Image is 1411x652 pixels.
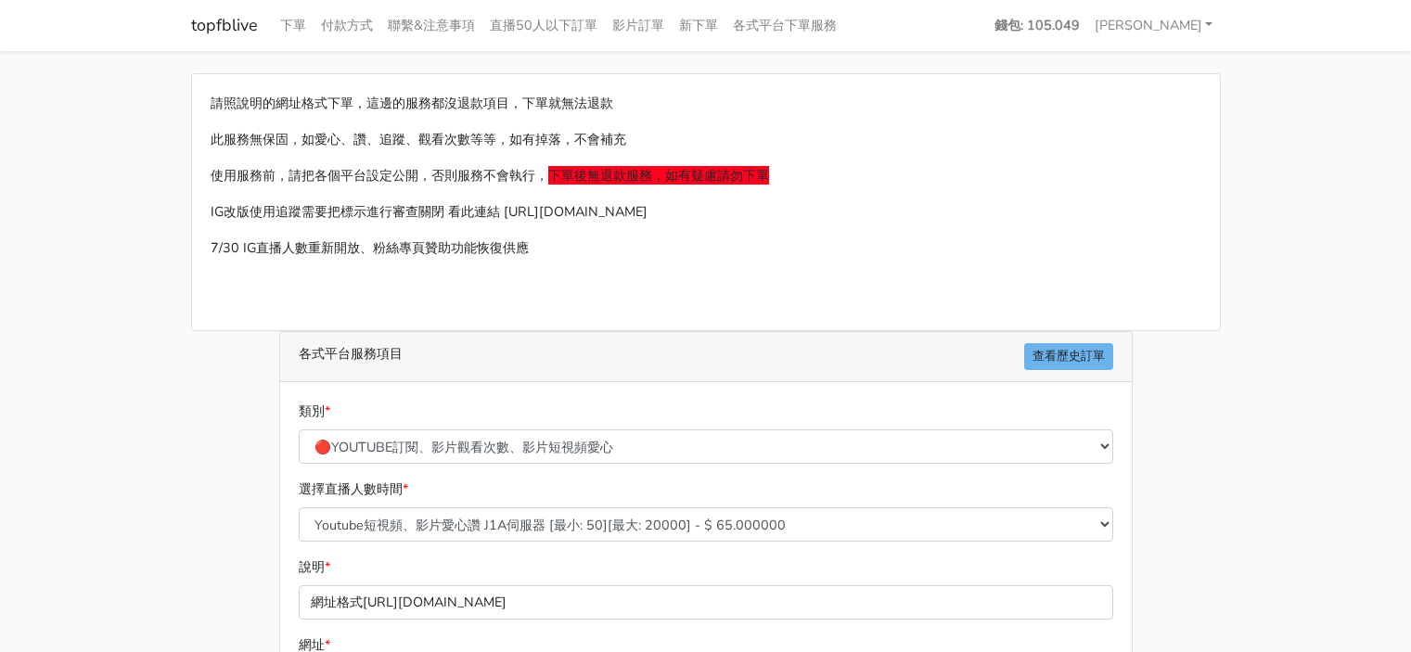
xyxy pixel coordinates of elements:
a: 直播50人以下訂單 [482,7,605,44]
span: 下單後無退款服務，如有疑慮請勿下單 [548,166,769,185]
p: 請照說明的網址格式下單，這邊的服務都沒退款項目，下單就無法退款 [211,93,1201,114]
label: 選擇直播人數時間 [299,479,408,500]
label: 說明 [299,556,330,578]
a: 新下單 [672,7,725,44]
strong: 錢包: 105.049 [994,16,1080,34]
a: 下單 [273,7,314,44]
p: 使用服務前，請把各個平台設定公開，否則服務不會執行， [211,165,1201,186]
a: 影片訂單 [605,7,672,44]
p: 7/30 IG直播人數重新開放、粉絲專頁贊助功能恢復供應 [211,237,1201,259]
a: 錢包: 105.049 [987,7,1087,44]
a: [PERSON_NAME] [1087,7,1221,44]
a: 付款方式 [314,7,380,44]
p: 此服務無保固，如愛心、讚、追蹤、觀看次數等等，如有掉落，不會補充 [211,129,1201,150]
a: 各式平台下單服務 [725,7,844,44]
a: topfblive [191,7,258,44]
div: 各式平台服務項目 [280,332,1132,382]
label: 類別 [299,401,330,422]
p: 網址格式[URL][DOMAIN_NAME] [299,585,1113,620]
p: IG改版使用追蹤需要把標示進行審查關閉 看此連結 [URL][DOMAIN_NAME] [211,201,1201,223]
a: 聯繫&注意事項 [380,7,482,44]
a: 查看歷史訂單 [1024,343,1113,370]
